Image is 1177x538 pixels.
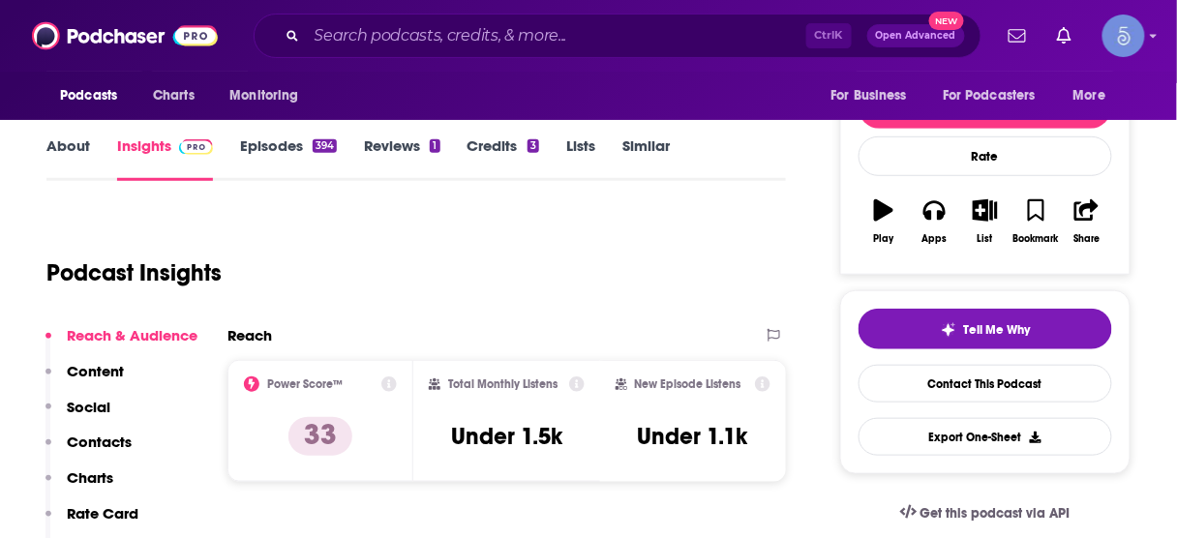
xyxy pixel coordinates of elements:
span: More [1073,82,1106,109]
span: Tell Me Why [964,322,1031,338]
button: Show profile menu [1102,15,1145,57]
a: About [46,136,90,181]
div: 3 [528,139,539,153]
h2: Power Score™ [267,377,343,391]
h3: Under 1.1k [638,422,748,451]
span: Open Advanced [876,31,956,41]
p: Reach & Audience [67,326,197,344]
h1: Podcast Insights [46,258,222,287]
div: Rate [859,136,1112,176]
p: Contacts [67,433,132,451]
a: Show notifications dropdown [1001,19,1034,52]
button: List [960,187,1011,256]
button: Contacts [45,433,132,468]
p: Content [67,362,124,380]
div: List [978,233,993,245]
span: Charts [153,82,195,109]
a: Charts [140,77,206,114]
p: Social [67,398,110,416]
p: Rate Card [67,504,138,523]
a: Credits3 [468,136,539,181]
img: tell me why sparkle [941,322,956,338]
div: Search podcasts, credits, & more... [254,14,981,58]
img: Podchaser Pro [179,139,213,155]
a: InsightsPodchaser Pro [117,136,213,181]
button: Reach & Audience [45,326,197,362]
a: Contact This Podcast [859,365,1112,403]
button: tell me why sparkleTell Me Why [859,309,1112,349]
div: Share [1073,233,1100,245]
a: Episodes394 [240,136,337,181]
p: 33 [288,417,352,456]
div: Apps [922,233,948,245]
div: 1 [430,139,439,153]
button: Play [859,187,909,256]
span: Logged in as Spiral5-G1 [1102,15,1145,57]
button: open menu [817,77,931,114]
button: Share [1062,187,1112,256]
button: Export One-Sheet [859,418,1112,456]
div: 394 [313,139,337,153]
h2: New Episode Listens [635,377,741,391]
a: Get this podcast via API [885,490,1086,537]
span: Podcasts [60,82,117,109]
span: New [929,12,964,30]
span: Monitoring [229,82,298,109]
div: Play [874,233,894,245]
span: For Podcasters [943,82,1036,109]
a: Similar [622,136,670,181]
div: Bookmark [1013,233,1059,245]
button: Social [45,398,110,433]
h3: Under 1.5k [451,422,562,451]
span: For Business [830,82,907,109]
button: Content [45,362,124,398]
button: open menu [930,77,1064,114]
span: Get this podcast via API [920,505,1071,522]
a: Show notifications dropdown [1049,19,1079,52]
a: Lists [566,136,595,181]
a: Reviews1 [364,136,439,181]
h2: Reach [227,326,272,344]
button: Open AdvancedNew [867,24,965,47]
p: Charts [67,468,113,487]
button: Charts [45,468,113,504]
img: User Profile [1102,15,1145,57]
span: Ctrl K [806,23,852,48]
input: Search podcasts, credits, & more... [307,20,806,51]
img: Podchaser - Follow, Share and Rate Podcasts [32,17,218,54]
button: Bookmark [1011,187,1061,256]
button: Apps [909,187,959,256]
h2: Total Monthly Listens [448,377,558,391]
button: open menu [1060,77,1131,114]
button: open menu [216,77,323,114]
button: open menu [46,77,142,114]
